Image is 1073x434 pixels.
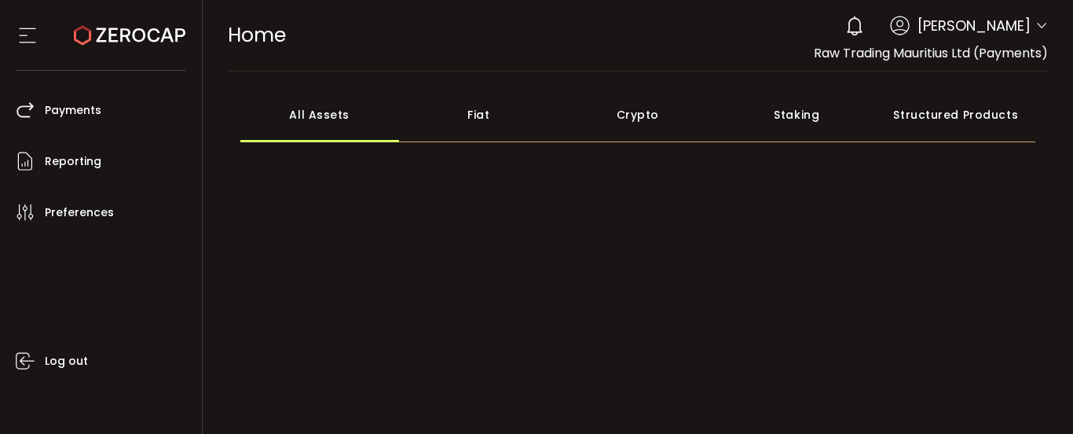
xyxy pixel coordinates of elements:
div: All Assets [240,87,400,142]
span: Preferences [45,201,114,224]
span: Home [228,21,286,49]
div: Fiat [399,87,558,142]
div: Structured Products [877,87,1036,142]
span: Raw Trading Mauritius Ltd (Payments) [814,44,1048,62]
div: Staking [717,87,877,142]
span: Reporting [45,150,101,173]
span: [PERSON_NAME] [917,15,1031,36]
span: Log out [45,350,88,373]
span: Payments [45,99,101,122]
div: Crypto [558,87,718,142]
iframe: Chat Widget [890,264,1073,434]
